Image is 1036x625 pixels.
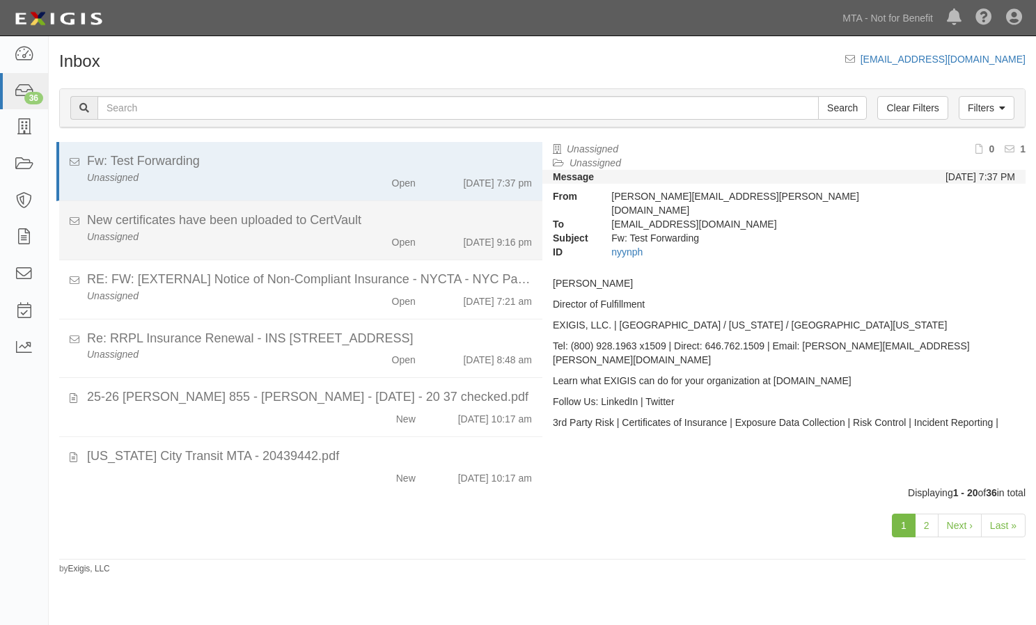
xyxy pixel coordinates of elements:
input: Search [97,96,819,120]
p: Director of Fulfillment [553,297,1015,311]
em: Unassigned [87,231,139,242]
p: EXIGIS, LLC. | [GEOGRAPHIC_DATA] / [US_STATE] / [GEOGRAPHIC_DATA][US_STATE] [553,318,1015,332]
b: 36 [986,487,997,498]
p: [PERSON_NAME] [553,276,1015,290]
div: Open [392,289,416,308]
em: Unassigned [87,172,139,183]
a: Unassigned [570,157,621,168]
input: Search [818,96,867,120]
strong: To [542,217,601,231]
a: Last » [981,514,1026,537]
small: by [59,563,110,575]
div: Open [392,230,416,249]
a: nyynph [611,246,643,258]
div: RE: FW: [EXTERNAL] Notice of Non-Compliant Insurance - NYCTA - NYC Parks and Recreation-MDS Const... [87,271,532,289]
div: Fw: Test Forwarding [87,152,532,171]
div: New certificates have been uploaded to CertVault [87,212,532,230]
a: MTA - Not for Benefit [835,4,940,32]
a: [EMAIL_ADDRESS][DOMAIN_NAME] [861,54,1026,65]
div: Open [392,347,416,367]
strong: ID [542,245,601,259]
b: 1 - 20 [953,487,978,498]
h1: Inbox [59,52,100,70]
em: Unassigned [87,290,139,301]
div: Displaying of in total [49,486,1036,500]
div: [DATE] 10:17 am [458,466,532,485]
a: Clear Filters [877,96,948,120]
div: Open [392,171,416,190]
b: 1 [1020,143,1026,155]
a: Unassigned [567,143,618,155]
div: 25-26 Acord 855 - Hallen - 4.29.25 - 20 37 checked.pdf [87,388,532,406]
div: [DATE] 7:37 PM [945,170,1015,184]
div: [DATE] 7:21 am [463,289,532,308]
div: [DATE] 10:17 am [458,406,532,426]
img: Logo [10,6,107,31]
div: 36 [24,92,43,104]
a: 1 [892,514,916,537]
strong: Subject [542,231,601,245]
p: Tel: (800) 928.1963 x1509 | Direct: 646.762.1509 | Email: [PERSON_NAME][EMAIL_ADDRESS][PERSON_NAM... [553,339,1015,367]
div: [DATE] 7:37 pm [463,171,532,190]
p: Learn what EXIGIS can do for your organization at [DOMAIN_NAME] [553,374,1015,388]
div: New [396,406,416,426]
a: Exigis, LLC [68,564,110,573]
strong: From [542,189,601,203]
div: [PERSON_NAME][EMAIL_ADDRESS][PERSON_NAME][DOMAIN_NAME] [601,189,894,217]
em: Unassigned [87,349,139,360]
i: Help Center - Complianz [975,10,992,26]
p: 3rd Party Risk | Certificates of Insurance | Exposure Data Collection | Risk Control | Incident R... [553,416,1015,443]
a: 2 [915,514,939,537]
p: Follow Us: LinkedIn | Twitter [553,395,1015,409]
div: Re: RRPL Insurance Renewal - INS 1078 - Bay Ridge Ave, 3rd Ave, 4th Ave, Brooklyn, NY [87,330,532,348]
div: [DATE] 9:16 pm [463,230,532,249]
a: Filters [959,96,1014,120]
b: 0 [989,143,994,155]
div: agreement-47kvev@mtanfb.complianz.com [601,217,894,231]
div: Fw: Test Forwarding [601,231,894,245]
strong: Message [553,171,594,182]
div: New [396,466,416,485]
div: [DATE] 8:48 am [463,347,532,367]
div: New York City Transit MTA - 20439442.pdf [87,448,532,466]
a: Next › [938,514,982,537]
